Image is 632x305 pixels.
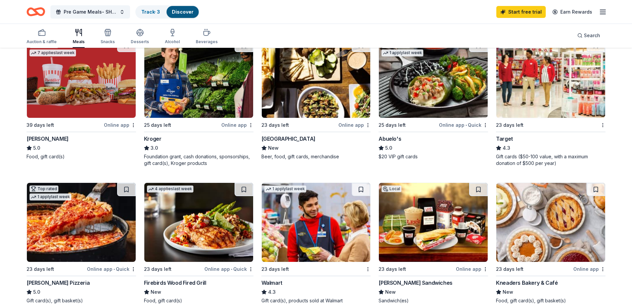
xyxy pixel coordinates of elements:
div: Gift card(s), products sold at Walmart [261,297,371,304]
button: Desserts [131,26,149,48]
div: Gift card(s), gift basket(s) [27,297,136,304]
div: 1 apply last week [382,49,423,56]
a: Image for Target7 applieslast week23 days leftTarget4.3Gift cards ($50-100 value, with a maximum ... [496,38,605,167]
div: Sandwich(es) [379,297,488,304]
div: Kroger [144,135,162,143]
button: Search [572,29,605,42]
img: Image for Lee's Sandwiches [379,183,488,262]
div: Online app Quick [87,265,136,273]
div: Gift cards ($50-100 value, with a maximum donation of $500 per year) [496,153,605,167]
div: Foundation grant, cash donations, sponsorships, gift card(s), Kroger products [144,153,253,167]
span: New [503,288,513,296]
a: Image for Firebirds Wood Fired Grill4 applieslast week23 days leftOnline app•QuickFirebirds Wood ... [144,183,253,304]
a: Discover [172,9,193,15]
div: Kneaders Bakery & Café [496,279,558,287]
div: Online app Quick [204,265,253,273]
span: 5.0 [385,144,392,152]
button: Beverages [196,26,218,48]
img: Image for Firebirds Wood Fired Grill [144,183,253,262]
a: Image for Kroger25 days leftOnline appKroger3.0Foundation grant, cash donations, sponsorships, gi... [144,38,253,167]
div: Food, gift card(s) [144,297,253,304]
img: Image for Beaver Street Brewery [262,39,371,118]
div: 23 days left [496,121,524,129]
span: • [113,267,115,272]
div: 1 apply last week [264,186,306,192]
span: • [231,267,232,272]
span: 5.0 [33,144,40,152]
img: Image for Abuelo's [379,39,488,118]
div: Snacks [101,39,115,44]
div: Food, gift card(s), gift basket(s) [496,297,605,304]
div: [PERSON_NAME] Sandwiches [379,279,452,287]
button: Auction & raffle [27,26,57,48]
div: Beverages [196,39,218,44]
div: Auction & raffle [27,39,57,44]
a: Home [27,4,45,20]
div: Firebirds Wood Fired Grill [144,279,206,287]
div: Online app [104,121,136,129]
a: Image for Lou Malnati's PizzeriaTop rated1 applylast week23 days leftOnline app•Quick[PERSON_NAME... [27,183,136,304]
button: Snacks [101,26,115,48]
span: 5.0 [33,288,40,296]
div: Online app Quick [439,121,488,129]
div: Alcohol [165,39,180,44]
div: Food, gift card(s) [27,153,136,160]
img: Image for Kroger [144,39,253,118]
a: Image for Lee's SandwichesLocal23 days leftOnline app[PERSON_NAME] SandwichesNewSandwich(es) [379,183,488,304]
span: 4.3 [503,144,510,152]
div: 25 days left [379,121,406,129]
div: 25 days left [144,121,171,129]
span: 4.3 [268,288,276,296]
span: New [151,288,161,296]
div: Online app [221,121,253,129]
img: Image for Target [496,39,605,118]
button: Meals [73,26,85,48]
a: Image for Beaver Street BreweryLocal23 days leftOnline app[GEOGRAPHIC_DATA]NewBeer, food, gift ca... [261,38,371,160]
div: Target [496,135,513,143]
div: Online app [338,121,371,129]
a: Start free trial [496,6,546,18]
span: Pre Game Meals- SHS Marching Band [64,8,117,16]
div: 23 days left [379,265,406,273]
div: Local [382,186,401,192]
span: New [385,288,396,296]
div: Desserts [131,39,149,44]
div: Walmart [261,279,282,287]
span: • [465,122,467,128]
a: Image for Portillo'sTop rated7 applieslast week39 days leftOnline app[PERSON_NAME]5.0Food, gift c... [27,38,136,160]
a: Track· 3 [141,9,160,15]
a: Earn Rewards [548,6,596,18]
div: [PERSON_NAME] [27,135,69,143]
button: Track· 3Discover [135,5,199,19]
div: 1 apply last week [30,193,71,200]
button: Pre Game Meals- SHS Marching Band [50,5,130,19]
div: 4 applies last week [147,186,193,192]
img: Image for Lou Malnati's Pizzeria [27,183,136,262]
div: Meals [73,39,85,44]
a: Image for Abuelo's Top rated1 applylast week25 days leftOnline app•QuickAbuelo's5.0$20 VIP gift c... [379,38,488,160]
button: Alcohol [165,26,180,48]
div: Abuelo's [379,135,401,143]
div: [GEOGRAPHIC_DATA] [261,135,316,143]
div: 7 applies last week [30,49,76,56]
div: Online app [456,265,488,273]
div: 23 days left [27,265,54,273]
div: $20 VIP gift cards [379,153,488,160]
div: Online app [573,265,605,273]
div: Beer, food, gift cards, merchandise [261,153,371,160]
span: New [268,144,279,152]
span: Search [584,32,600,39]
img: Image for Walmart [262,183,371,262]
div: 23 days left [261,121,289,129]
div: 23 days left [261,265,289,273]
a: Image for Walmart1 applylast week23 days leftWalmart4.3Gift card(s), products sold at Walmart [261,183,371,304]
div: Top rated [30,186,58,192]
span: 3.0 [151,144,158,152]
img: Image for Portillo's [27,39,136,118]
img: Image for Kneaders Bakery & Café [496,183,605,262]
div: 23 days left [496,265,524,273]
div: [PERSON_NAME] Pizzeria [27,279,90,287]
a: Image for Kneaders Bakery & Café23 days leftOnline appKneaders Bakery & CaféNewFood, gift card(s)... [496,183,605,304]
div: 23 days left [144,265,172,273]
div: 39 days left [27,121,54,129]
